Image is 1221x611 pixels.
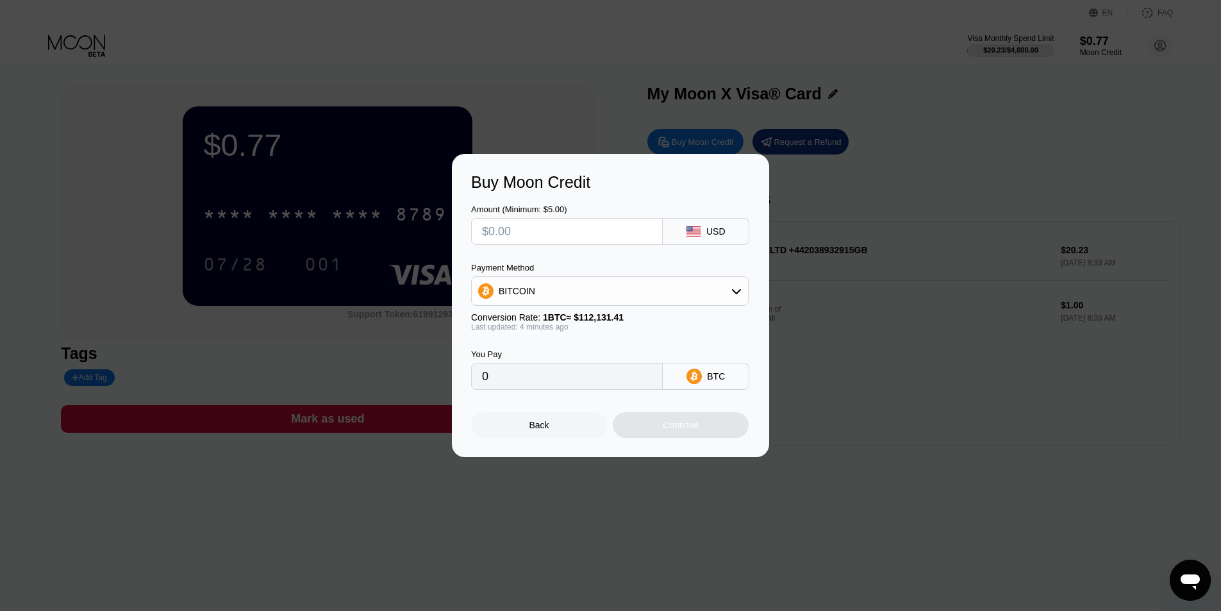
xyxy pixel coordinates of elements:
[707,371,725,381] div: BTC
[1170,560,1211,601] iframe: Button to launch messaging window
[471,412,607,438] div: Back
[471,263,749,272] div: Payment Method
[482,219,652,244] input: $0.00
[471,312,749,322] div: Conversion Rate:
[471,349,663,359] div: You Pay
[529,420,549,430] div: Back
[471,205,663,214] div: Amount (Minimum: $5.00)
[543,312,624,322] span: 1 BTC ≈ $112,131.41
[471,322,749,331] div: Last updated: 4 minutes ago
[472,278,748,304] div: BITCOIN
[471,173,750,192] div: Buy Moon Credit
[499,286,535,296] div: BITCOIN
[706,226,726,237] div: USD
